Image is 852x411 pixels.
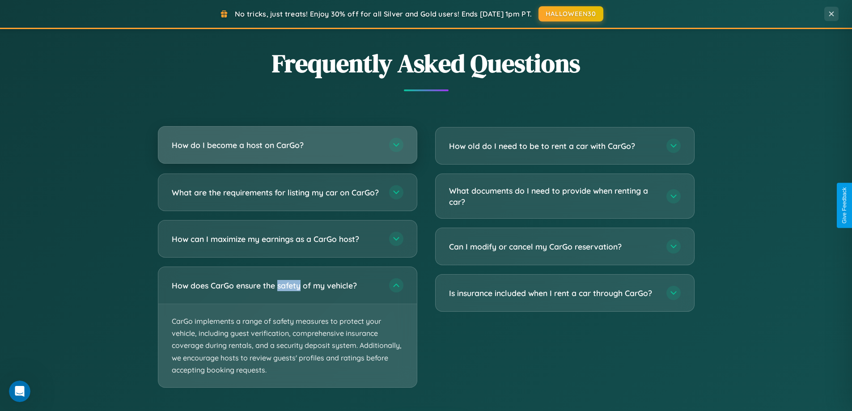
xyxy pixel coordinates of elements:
p: CarGo implements a range of safety measures to protect your vehicle, including guest verification... [158,304,417,387]
h3: What are the requirements for listing my car on CarGo? [172,187,380,198]
h3: What documents do I need to provide when renting a car? [449,185,657,207]
h3: Is insurance included when I rent a car through CarGo? [449,288,657,299]
h3: How can I maximize my earnings as a CarGo host? [172,233,380,245]
iframe: Intercom live chat [9,381,30,402]
h2: Frequently Asked Questions [158,46,695,81]
h3: How does CarGo ensure the safety of my vehicle? [172,280,380,291]
h3: How do I become a host on CarGo? [172,140,380,151]
div: Give Feedback [841,187,848,224]
span: No tricks, just treats! Enjoy 30% off for all Silver and Gold users! Ends [DATE] 1pm PT. [235,9,532,18]
h3: How old do I need to be to rent a car with CarGo? [449,140,657,152]
button: HALLOWEEN30 [538,6,603,21]
h3: Can I modify or cancel my CarGo reservation? [449,241,657,252]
